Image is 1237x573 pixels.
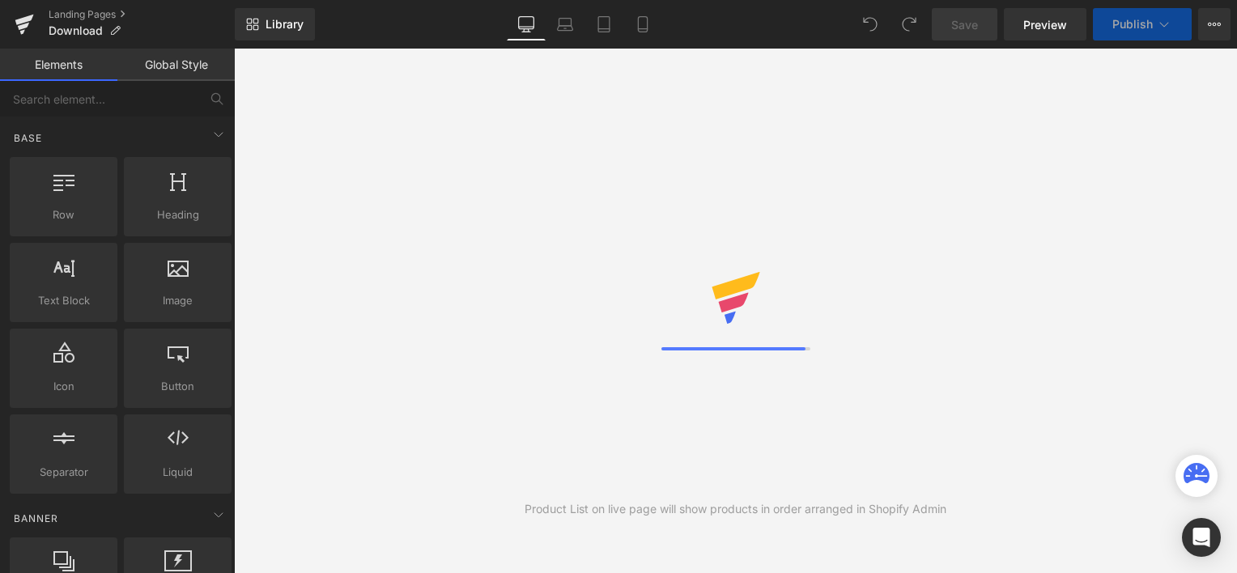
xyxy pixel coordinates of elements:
div: Open Intercom Messenger [1182,518,1221,557]
button: Undo [854,8,886,40]
span: Liquid [129,464,227,481]
button: Redo [893,8,925,40]
a: Global Style [117,49,235,81]
span: Heading [129,206,227,223]
a: Preview [1004,8,1086,40]
span: Base [12,130,44,146]
a: Mobile [623,8,662,40]
span: Button [129,378,227,395]
span: Separator [15,464,113,481]
span: Publish [1112,18,1153,31]
span: Banner [12,511,60,526]
span: Image [129,292,227,309]
span: Save [951,16,978,33]
span: Row [15,206,113,223]
a: Tablet [584,8,623,40]
a: Laptop [546,8,584,40]
button: Publish [1093,8,1192,40]
a: Landing Pages [49,8,235,21]
span: Preview [1023,16,1067,33]
span: Icon [15,378,113,395]
span: Text Block [15,292,113,309]
a: Desktop [507,8,546,40]
a: New Library [235,8,315,40]
span: Library [266,17,304,32]
span: Download [49,24,103,37]
div: Product List on live page will show products in order arranged in Shopify Admin [525,500,946,518]
button: More [1198,8,1231,40]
